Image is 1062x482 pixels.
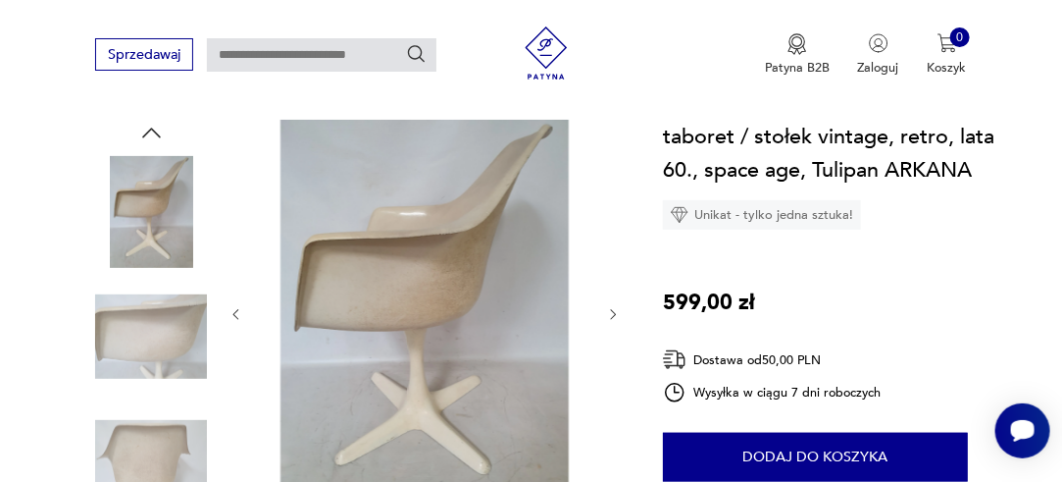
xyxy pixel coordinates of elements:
img: Ikona dostawy [663,348,686,372]
h1: taboret / stołek vintage, retro, lata 60., space age, Tulipan ARKANA [663,120,1011,187]
button: Zaloguj [858,33,899,77]
p: Zaloguj [858,59,899,77]
a: Sprzedawaj [95,50,192,62]
button: Dodaj do koszyka [663,433,968,482]
p: 599,00 zł [663,286,755,319]
div: Unikat - tylko jedna sztuka! [663,200,861,230]
button: Szukaj [406,43,428,65]
button: Sprzedawaj [95,38,192,71]
img: Patyna - sklep z meblami i dekoracjami vintage [514,27,580,80]
button: Patyna B2B [765,33,830,77]
img: Ikonka użytkownika [869,33,888,53]
img: Zdjęcie produktu taboret / stołek vintage, retro, lata 60., space age, Tulipan ARKANA [95,156,207,268]
div: Dostawa od 50,00 PLN [663,348,881,372]
img: Ikona diamentu [671,206,688,224]
div: 0 [950,27,970,47]
div: Wysyłka w ciągu 7 dni roboczych [663,381,881,404]
img: Zdjęcie produktu taboret / stołek vintage, retro, lata 60., space age, Tulipan ARKANA [95,281,207,393]
p: Patyna B2B [765,59,830,77]
p: Koszyk [928,59,967,77]
button: 0Koszyk [928,33,967,77]
iframe: Smartsupp widget button [995,403,1050,458]
img: Ikona koszyka [937,33,957,53]
img: Ikona medalu [787,33,807,55]
a: Ikona medaluPatyna B2B [765,33,830,77]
